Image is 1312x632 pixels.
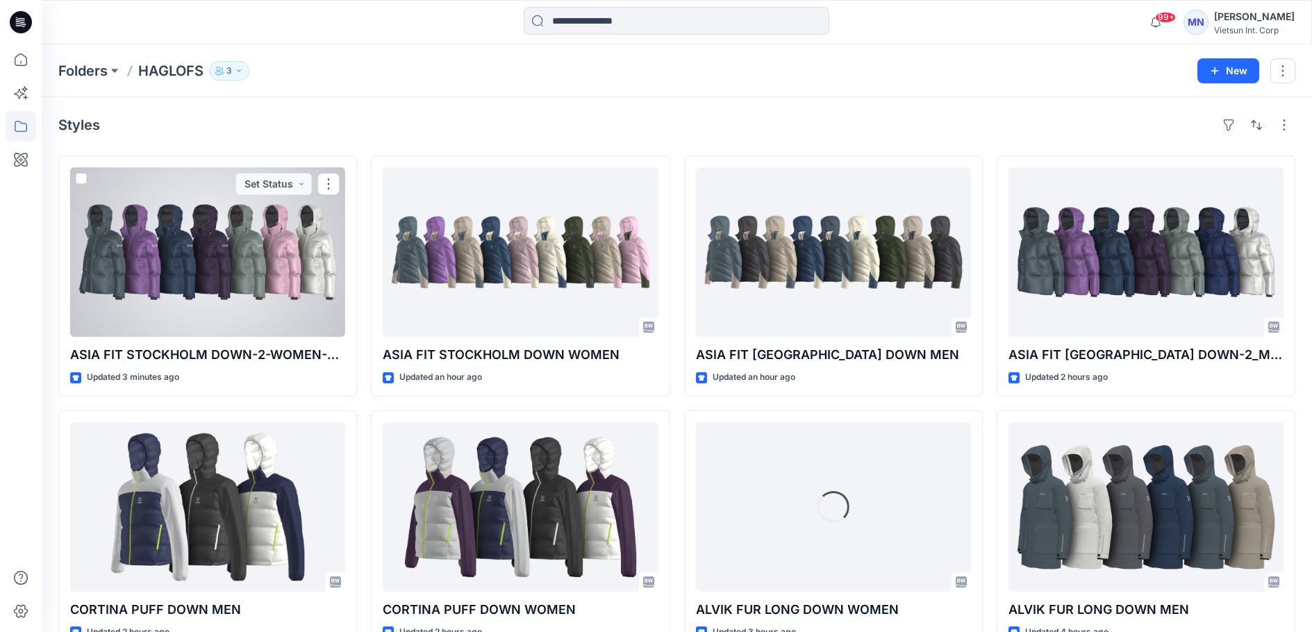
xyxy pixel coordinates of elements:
[696,600,971,619] p: ALVIK FUR LONG DOWN WOMEN
[1214,8,1295,25] div: [PERSON_NAME]
[383,422,658,592] a: CORTINA PUFF DOWN WOMEN
[70,422,345,592] a: CORTINA PUFF DOWN MEN
[1008,600,1284,619] p: ALVIK FUR LONG DOWN MEN
[70,600,345,619] p: CORTINA PUFF DOWN MEN
[226,63,232,78] p: 3
[1197,58,1259,83] button: New
[383,167,658,337] a: ASIA FIT STOCKHOLM DOWN WOMEN
[1008,167,1284,337] a: ASIA FIT STOCKHOLM DOWN-2_MEN
[713,370,795,385] p: Updated an hour ago
[696,345,971,365] p: ASIA FIT [GEOGRAPHIC_DATA] DOWN MEN
[1184,10,1209,35] div: MN
[1008,422,1284,592] a: ALVIK FUR LONG DOWN MEN
[383,345,658,365] p: ASIA FIT STOCKHOLM DOWN WOMEN
[399,370,482,385] p: Updated an hour ago
[1155,12,1176,23] span: 99+
[70,345,345,365] p: ASIA FIT STOCKHOLM DOWN-2-WOMEN-OP2
[138,61,204,81] p: HAGLOFS
[383,600,658,619] p: CORTINA PUFF DOWN WOMEN
[209,61,249,81] button: 3
[58,117,100,133] h4: Styles
[696,167,971,337] a: ASIA FIT STOCKHOLM DOWN MEN
[87,370,179,385] p: Updated 3 minutes ago
[1025,370,1108,385] p: Updated 2 hours ago
[1008,345,1284,365] p: ASIA FIT [GEOGRAPHIC_DATA] DOWN-2_MEN
[1214,25,1295,35] div: Vietsun Int. Corp
[70,167,345,337] a: ASIA FIT STOCKHOLM DOWN-2-WOMEN-OP2
[58,61,108,81] a: Folders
